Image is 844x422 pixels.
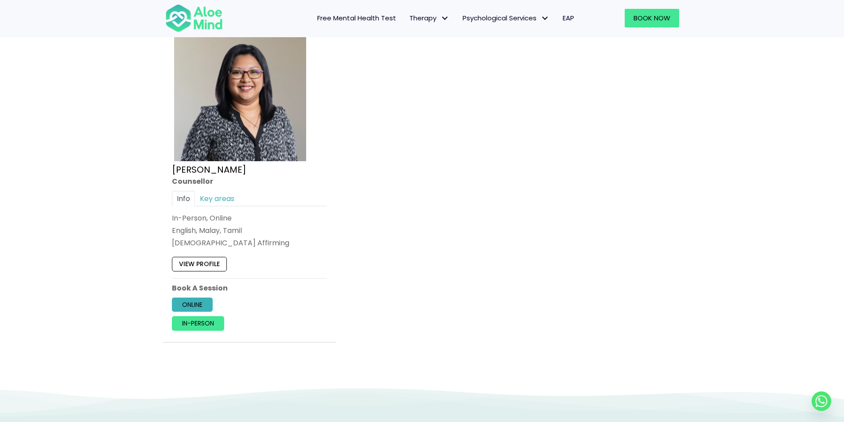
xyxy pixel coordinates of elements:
span: Book Now [634,13,670,23]
span: EAP [563,13,574,23]
span: Psychological Services: submenu [539,12,552,25]
span: Therapy: submenu [439,12,451,25]
a: Book Now [625,9,679,27]
div: [DEMOGRAPHIC_DATA] Affirming [172,238,327,248]
a: View profile [172,257,227,271]
span: Psychological Services [463,13,549,23]
p: English, Malay, Tamil [172,225,327,236]
div: In-Person, Online [172,213,327,223]
a: Psychological ServicesPsychological Services: submenu [456,9,556,27]
p: Book A Session [172,283,327,293]
a: [PERSON_NAME] [172,163,246,176]
a: Info [172,191,195,206]
a: Free Mental Health Test [311,9,403,27]
span: Free Mental Health Test [317,13,396,23]
span: Therapy [409,13,449,23]
a: Online [172,298,213,312]
img: Aloe mind Logo [165,4,223,33]
a: In-person [172,316,224,330]
a: EAP [556,9,581,27]
div: Counsellor [172,176,327,186]
a: Whatsapp [812,391,831,411]
nav: Menu [234,9,581,27]
img: Sabrina [174,29,306,161]
a: Key areas [195,191,239,206]
a: TherapyTherapy: submenu [403,9,456,27]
